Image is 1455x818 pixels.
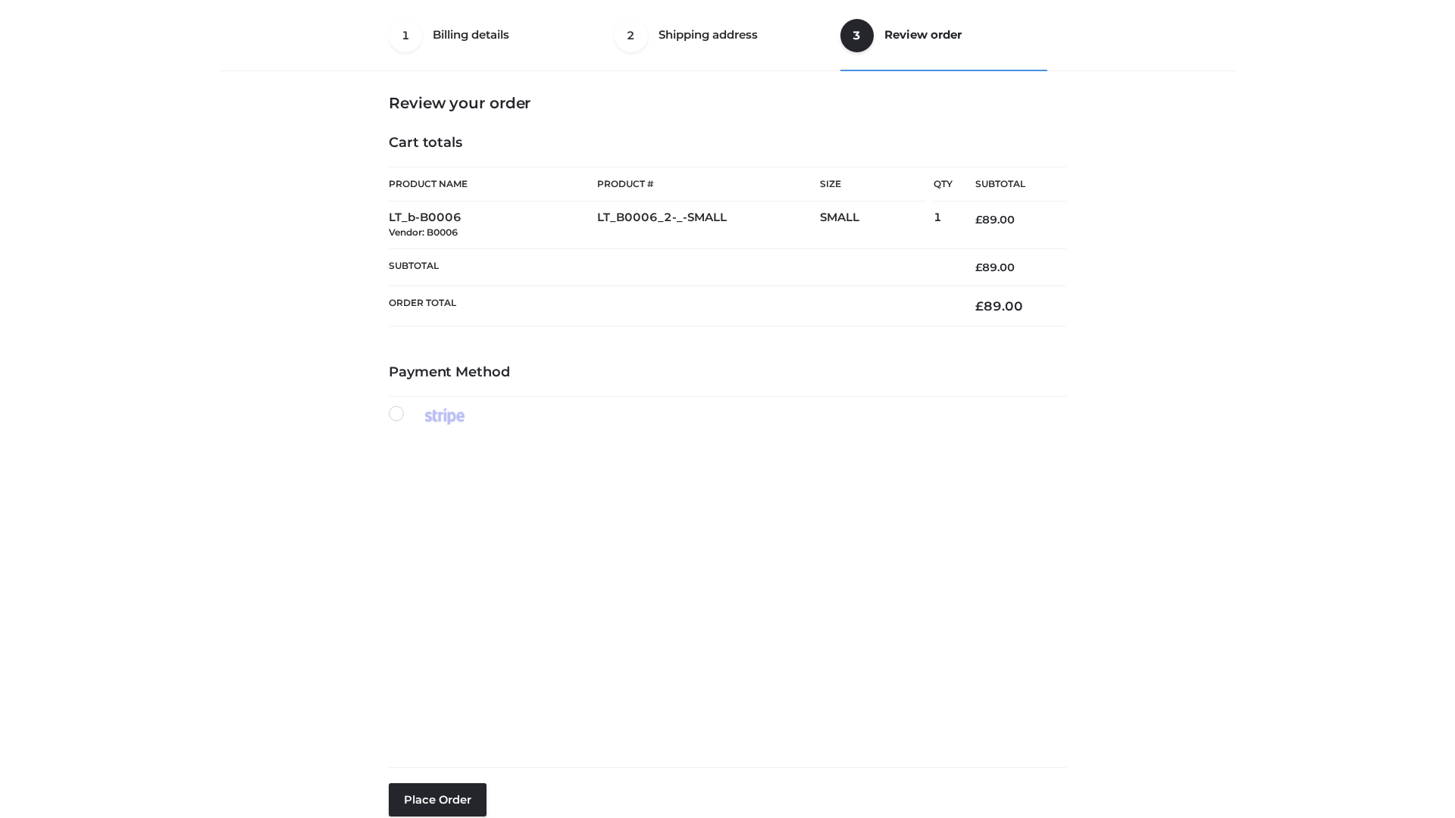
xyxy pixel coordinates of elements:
iframe: Secure payment input frame [386,422,1063,755]
h3: Review your order [389,94,1066,112]
td: SMALL [820,201,934,249]
span: £ [975,261,982,274]
td: LT_b-B0006 [389,201,597,249]
td: LT_B0006_2-_-SMALL [597,201,820,249]
bdi: 89.00 [975,298,1023,314]
th: Product Name [389,167,597,201]
bdi: 89.00 [975,261,1015,274]
span: £ [975,213,982,226]
small: Vendor: B0006 [389,226,458,238]
button: Place order [389,783,487,816]
td: 1 [934,201,953,249]
h4: Payment Method [389,364,1066,381]
th: Order Total [389,286,953,326]
th: Product # [597,167,820,201]
bdi: 89.00 [975,213,1015,226]
h4: Cart totals [389,135,1066,151]
th: Subtotal [389,248,953,286]
th: Size [820,167,926,201]
th: Subtotal [953,167,1066,201]
th: Qty [934,167,953,201]
span: £ [975,298,984,314]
